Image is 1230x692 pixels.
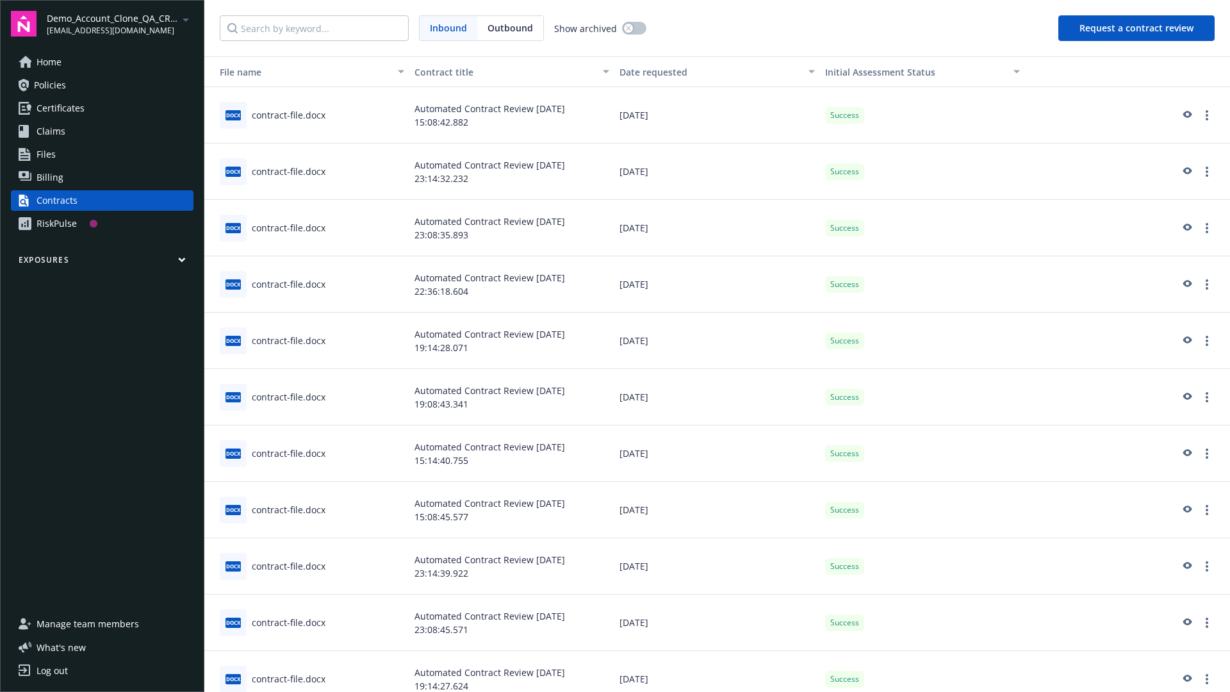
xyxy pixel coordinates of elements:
[47,11,193,37] button: Demo_Account_Clone_QA_CR_Tests_Prospect[EMAIL_ADDRESS][DOMAIN_NAME]arrowDropDown
[252,503,325,516] div: contract-file.docx
[11,11,37,37] img: navigator-logo.svg
[225,505,241,515] span: docx
[225,561,241,571] span: docx
[830,279,859,290] span: Success
[252,334,325,347] div: contract-file.docx
[1199,108,1215,123] a: more
[409,56,614,87] button: Contract title
[37,641,86,654] span: What ' s new
[1199,502,1215,518] a: more
[409,595,614,651] div: Automated Contract Review [DATE] 23:08:45.571
[477,16,543,40] span: Outbound
[1179,671,1194,687] a: preview
[1179,559,1194,574] a: preview
[614,200,819,256] div: [DATE]
[225,392,241,402] span: docx
[11,167,193,188] a: Billing
[420,16,477,40] span: Inbound
[830,448,859,459] span: Success
[209,65,390,79] div: Toggle SortBy
[830,335,859,347] span: Success
[1179,220,1194,236] a: preview
[409,313,614,369] div: Automated Contract Review [DATE] 19:14:28.071
[11,213,193,234] a: RiskPulse
[252,616,325,629] div: contract-file.docx
[1179,390,1194,405] a: preview
[209,65,390,79] div: File name
[614,313,819,369] div: [DATE]
[488,21,533,35] span: Outbound
[409,369,614,425] div: Automated Contract Review [DATE] 19:08:43.341
[252,559,325,573] div: contract-file.docx
[409,256,614,313] div: Automated Contract Review [DATE] 22:36:18.604
[409,425,614,482] div: Automated Contract Review [DATE] 15:14:40.755
[830,110,859,121] span: Success
[37,614,139,634] span: Manage team members
[1179,333,1194,349] a: preview
[252,165,325,178] div: contract-file.docx
[11,614,193,634] a: Manage team members
[37,213,77,234] div: RiskPulse
[11,190,193,211] a: Contracts
[1199,164,1215,179] a: more
[1179,108,1194,123] a: preview
[830,222,859,234] span: Success
[225,223,241,233] span: docx
[409,144,614,200] div: Automated Contract Review [DATE] 23:14:32.232
[11,144,193,165] a: Files
[830,504,859,516] span: Success
[825,66,935,78] span: Initial Assessment Status
[614,595,819,651] div: [DATE]
[614,369,819,425] div: [DATE]
[414,65,595,79] div: Contract title
[1179,615,1194,630] a: preview
[614,87,819,144] div: [DATE]
[11,641,106,654] button: What's new
[37,661,68,681] div: Log out
[1199,390,1215,405] a: more
[1058,15,1215,41] button: Request a contract review
[830,673,859,685] span: Success
[614,425,819,482] div: [DATE]
[1199,559,1215,574] a: more
[11,75,193,95] a: Policies
[252,108,325,122] div: contract-file.docx
[252,277,325,291] div: contract-file.docx
[614,538,819,595] div: [DATE]
[614,256,819,313] div: [DATE]
[225,674,241,684] span: docx
[225,110,241,120] span: docx
[252,390,325,404] div: contract-file.docx
[37,121,65,142] span: Claims
[614,56,819,87] button: Date requested
[614,144,819,200] div: [DATE]
[409,200,614,256] div: Automated Contract Review [DATE] 23:08:35.893
[830,617,859,629] span: Success
[1199,446,1215,461] a: more
[614,482,819,538] div: [DATE]
[11,254,193,270] button: Exposures
[252,221,325,235] div: contract-file.docx
[252,447,325,460] div: contract-file.docx
[11,121,193,142] a: Claims
[1179,446,1194,461] a: preview
[225,167,241,176] span: docx
[225,449,241,458] span: docx
[1199,671,1215,687] a: more
[409,87,614,144] div: Automated Contract Review [DATE] 15:08:42.882
[37,144,56,165] span: Files
[225,618,241,627] span: docx
[1179,502,1194,518] a: preview
[1199,615,1215,630] a: more
[1179,164,1194,179] a: preview
[554,22,617,35] span: Show archived
[225,279,241,289] span: docx
[830,166,859,177] span: Success
[1199,333,1215,349] a: more
[1199,277,1215,292] a: more
[252,672,325,686] div: contract-file.docx
[47,12,178,25] span: Demo_Account_Clone_QA_CR_Tests_Prospect
[830,561,859,572] span: Success
[1179,277,1194,292] a: preview
[37,190,78,211] div: Contracts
